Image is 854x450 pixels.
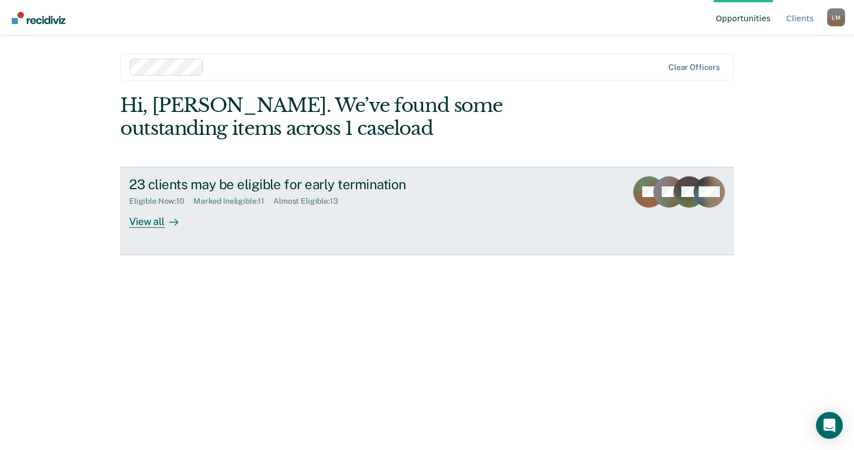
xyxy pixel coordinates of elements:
[816,412,843,439] div: Open Intercom Messenger
[193,196,273,206] div: Marked Ineligible : 11
[12,12,65,24] img: Recidiviz
[120,167,734,255] a: 23 clients may be eligible for early terminationEligible Now:10Marked Ineligible:11Almost Eligibl...
[668,63,720,72] div: Clear officers
[129,206,192,228] div: View all
[129,196,193,206] div: Eligible Now : 10
[129,176,521,193] div: 23 clients may be eligible for early termination
[827,8,845,26] button: Profile dropdown button
[120,94,611,140] div: Hi, [PERSON_NAME]. We’ve found some outstanding items across 1 caseload
[273,196,347,206] div: Almost Eligible : 13
[827,8,845,26] div: L M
